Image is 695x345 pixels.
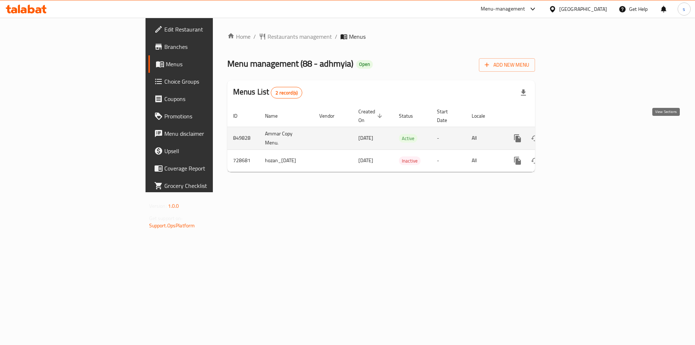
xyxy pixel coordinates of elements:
span: Inactive [399,157,421,165]
div: [GEOGRAPHIC_DATA] [559,5,607,13]
span: Name [265,112,287,120]
button: Add New Menu [479,58,535,72]
a: Branches [148,38,262,55]
span: Coupons [164,94,256,103]
a: Coverage Report [148,160,262,177]
div: Open [356,60,373,69]
span: [DATE] [358,133,373,143]
span: Start Date [437,107,457,125]
span: Locale [472,112,494,120]
td: - [431,127,466,150]
span: Get support on: [149,214,182,223]
a: Upsell [148,142,262,160]
a: Promotions [148,108,262,125]
div: Export file [515,84,532,101]
div: Inactive [399,156,421,165]
a: Menu disclaimer [148,125,262,142]
li: / [335,32,337,41]
nav: breadcrumb [227,32,535,41]
a: Coupons [148,90,262,108]
span: Status [399,112,422,120]
a: Grocery Checklist [148,177,262,194]
div: Total records count [271,87,302,98]
span: Promotions [164,112,256,121]
span: s [683,5,685,13]
span: Add New Menu [485,60,529,70]
span: Created On [358,107,384,125]
span: Vendor [319,112,344,120]
span: Menu disclaimer [164,129,256,138]
span: Grocery Checklist [164,181,256,190]
table: enhanced table [227,105,584,172]
span: Menus [349,32,366,41]
td: hozan_[DATE] [259,150,313,172]
span: 1.0.0 [168,201,179,211]
a: Choice Groups [148,73,262,90]
span: 2 record(s) [271,89,302,96]
td: Ammar Copy Menu. [259,127,313,150]
button: Change Status [526,152,544,169]
span: Upsell [164,147,256,155]
span: Menus [166,60,256,68]
div: Menu-management [481,5,525,13]
td: All [466,150,503,172]
span: Active [399,134,417,143]
span: Open [356,61,373,67]
td: All [466,127,503,150]
span: ID [233,112,247,120]
span: Coverage Report [164,164,256,173]
span: Choice Groups [164,77,256,86]
a: Support.OpsPlatform [149,221,195,230]
span: Restaurants management [268,32,332,41]
a: Edit Restaurant [148,21,262,38]
h2: Menus List [233,87,302,98]
span: [DATE] [358,156,373,165]
span: Edit Restaurant [164,25,256,34]
button: more [509,152,526,169]
td: - [431,150,466,172]
span: Menu management ( 88 - adhmyia ) [227,55,353,72]
a: Menus [148,55,262,73]
span: Version: [149,201,167,211]
button: more [509,130,526,147]
th: Actions [503,105,584,127]
a: Restaurants management [259,32,332,41]
span: Branches [164,42,256,51]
